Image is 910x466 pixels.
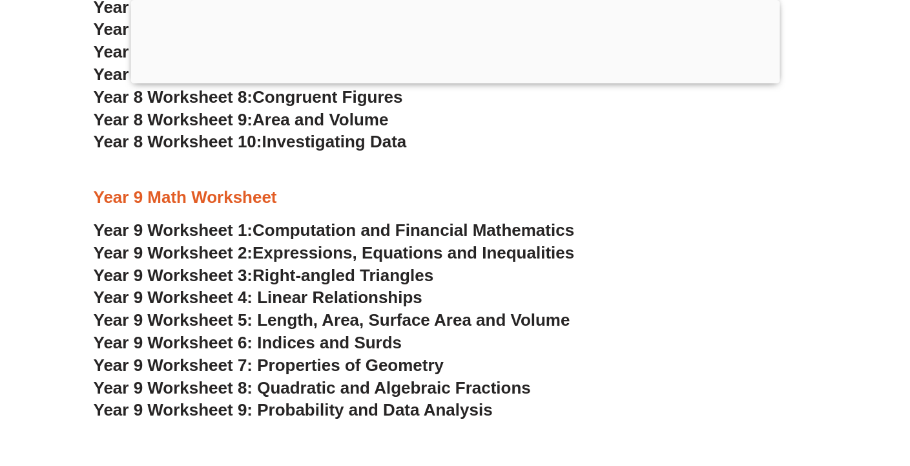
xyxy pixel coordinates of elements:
[94,310,570,330] a: Year 9 Worksheet 5: Length, Area, Surface Area and Volume
[94,333,402,352] a: Year 9 Worksheet 6: Indices and Surds
[94,42,253,61] span: Year 8 Worksheet 6:
[94,187,817,209] h3: Year 9 Math Worksheet
[94,220,575,240] a: Year 9 Worksheet 1:Computation and Financial Mathematics
[94,87,403,107] a: Year 8 Worksheet 8:Congruent Figures
[253,266,433,285] span: Right-angled Triangles
[253,65,437,84] span: Ratios, Rates and Time
[253,87,402,107] span: Congruent Figures
[94,19,253,39] span: Year 8 Worksheet 5:
[94,110,389,129] a: Year 8 Worksheet 9:Area and Volume
[94,220,253,240] span: Year 9 Worksheet 1:
[94,132,407,151] a: Year 8 Worksheet 10:Investigating Data
[94,132,262,151] span: Year 8 Worksheet 10:
[94,87,253,107] span: Year 8 Worksheet 8:
[94,65,253,84] span: Year 8 Worksheet 7:
[94,65,437,84] a: Year 8 Worksheet 7:Ratios, Rates and Time
[94,110,253,129] span: Year 8 Worksheet 9:
[94,243,575,262] a: Year 9 Worksheet 2:Expressions, Equations and Inequalities
[688,320,910,466] iframe: Chat Widget
[94,355,444,375] a: Year 9 Worksheet 7: Properties of Geometry
[253,110,388,129] span: Area and Volume
[94,243,253,262] span: Year 9 Worksheet 2:
[94,400,493,419] a: Year 9 Worksheet 9: Probability and Data Analysis
[94,19,468,39] a: Year 8 Worksheet 5:Fractions and Percentages
[94,288,422,307] a: Year 9 Worksheet 4: Linear Relationships
[94,378,531,397] a: Year 9 Worksheet 8: Quadratic and Algebraic Fractions
[94,42,334,61] a: Year 8 Worksheet 6:Equations
[94,266,253,285] span: Year 9 Worksheet 3:
[253,220,574,240] span: Computation and Financial Mathematics
[262,132,406,151] span: Investigating Data
[94,266,434,285] a: Year 9 Worksheet 3:Right-angled Triangles
[253,243,574,262] span: Expressions, Equations and Inequalities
